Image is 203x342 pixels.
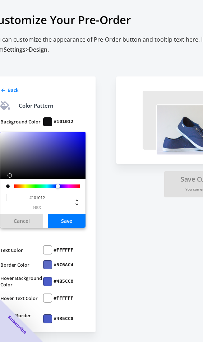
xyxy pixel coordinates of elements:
[0,260,43,269] label: Border Color
[8,87,18,93] span: Back
[0,275,43,288] label: Hover Background Color
[48,214,86,228] button: Save
[54,262,74,268] label: #5C6AC4
[54,295,74,301] label: #FFFFFF
[0,245,43,254] label: Text Color
[0,214,43,228] button: Cancel
[0,117,43,126] label: Background Color
[54,118,74,125] label: #101012
[54,278,74,285] label: #4B5CC8
[6,314,28,336] span: Subscribe
[54,315,74,322] label: #4B5CC8
[19,101,54,110] div: Color Pattern
[0,294,43,303] label: Hover Text Color
[4,46,49,53] span: Settings > Design.
[6,206,68,210] span: hex
[54,247,74,253] label: #FFFFFF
